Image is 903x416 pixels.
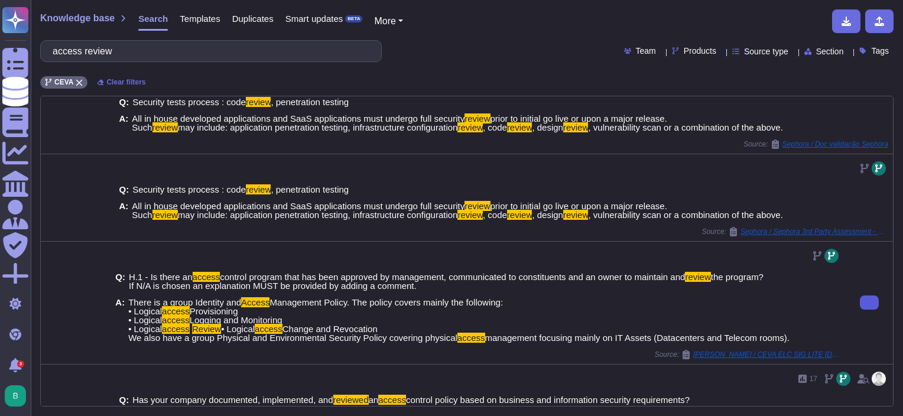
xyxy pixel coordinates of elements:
span: , penetration testing [271,97,349,107]
div: BETA [345,15,362,22]
span: Provisioning • Logical [128,306,238,325]
span: Source type [744,47,788,56]
span: management focusing mainly on IT Assets (Datacenters and Telecom rooms). [485,333,790,343]
mark: reviewed [333,395,369,405]
mark: Review [192,324,221,334]
mark: review [457,210,483,220]
span: Clear filters [106,79,145,86]
span: Sephora / Sephora 3rd Party Assessment - CEVA [740,228,888,235]
span: prior to initial go live or upon a major release. Such [132,113,667,132]
span: , code [483,210,507,220]
mark: access [193,272,220,282]
b: Q: [119,395,129,404]
mark: access [162,306,190,316]
b: Q: [119,185,129,194]
span: may include: application penetration testing, infrastructure configuration [178,210,458,220]
span: Products [684,47,716,55]
span: , penetration testing [271,184,349,194]
mark: access [457,333,485,343]
img: user [5,385,26,407]
span: , design [532,210,563,220]
mark: review [465,113,490,123]
mark: access [378,395,406,405]
mark: review [152,210,178,220]
span: Source: [702,227,888,236]
mark: review [457,122,483,132]
mark: Access [241,297,269,307]
span: Section [816,47,844,56]
span: Has your company documented, implemented, and [132,395,333,405]
span: 17 [810,375,817,382]
input: Search a question or template... [47,41,369,61]
span: , vulnerability scan or a combination of the above. [588,122,782,132]
span: Smart updates [285,14,343,23]
span: Security tests process : code [132,97,246,107]
mark: access [162,324,190,334]
button: More [374,14,403,28]
b: A: [119,114,128,132]
button: user [2,383,34,409]
span: [PERSON_NAME] / CEVA ELC SIG LITE [DATE] [DATE] [693,351,841,358]
span: All in house developed applications and SaaS applications must undergo full security [132,113,465,123]
b: A: [119,201,128,219]
span: • Logical [221,324,255,334]
span: Security tests process : code [132,184,246,194]
span: Source: [743,139,888,149]
span: Knowledge base [40,14,115,23]
mark: review [563,122,589,132]
span: Logging and Monitoring • Logical [128,315,282,334]
div: 3 [17,360,24,368]
span: All in house developed applications and SaaS applications must undergo full security [132,201,465,211]
span: , design [532,122,563,132]
b: A: [115,298,125,342]
span: There is a group Identity and [128,297,241,307]
mark: review [507,210,532,220]
span: control policy based on business and information security requirements? [406,395,690,405]
span: control program that has been approved by management, communicated to constituents and an owner t... [220,272,685,282]
span: Management Policy. The policy covers mainly the following: • Logical [128,297,503,316]
mark: access [162,315,190,325]
span: CEVA [54,79,73,86]
span: Search [138,14,168,23]
span: an [369,395,379,405]
mark: review [246,184,271,194]
mark: review [152,122,178,132]
span: the program? If N/A is chosen an explanation MUST be provided by adding a comment. [129,272,764,291]
b: Q: [115,272,125,290]
b: Q: [119,97,129,106]
span: Source: [655,350,841,359]
span: Duplicates [232,14,274,23]
span: Tags [871,47,889,55]
span: H.1 - Is there an [129,272,193,282]
mark: review [507,122,532,132]
span: may include: application penetration testing, infrastructure configuration [178,122,458,132]
span: prior to initial go live or upon a major release. Such [132,201,667,220]
mark: access [255,324,282,334]
span: Sephora / Doc validação Sephora [782,141,888,148]
span: Team [636,47,656,55]
span: , code [483,122,507,132]
span: More [374,16,395,26]
img: user [872,372,886,386]
mark: review [246,97,271,107]
mark: review [465,201,490,211]
mark: review [685,272,710,282]
mark: review [563,210,589,220]
span: , vulnerability scan or a combination of the above. [588,210,782,220]
span: Templates [180,14,220,23]
span: Change and Revocation We also have a group Physical and Environmental Security Policy covering ph... [128,324,457,343]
